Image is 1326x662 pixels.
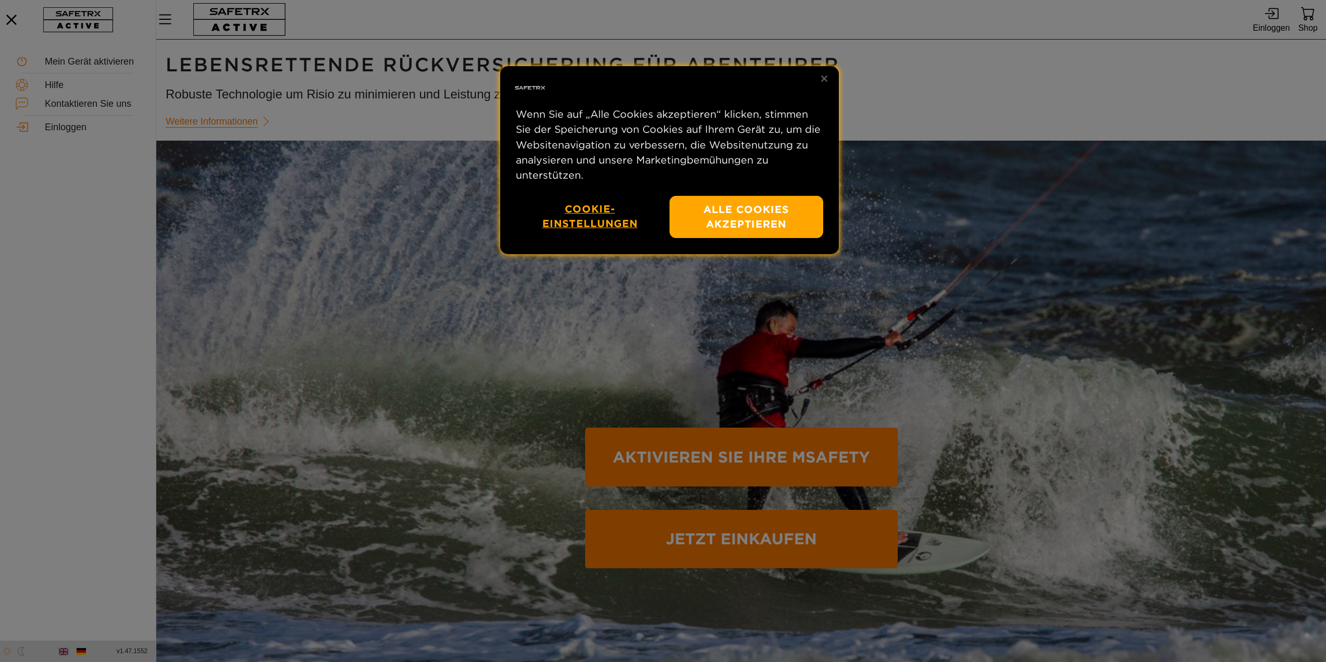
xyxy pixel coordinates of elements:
p: Wenn Sie auf „Alle Cookies akzeptieren“ klicken, stimmen Sie der Speicherung von Cookies auf Ihre... [516,107,823,183]
button: Schließen [813,67,836,90]
div: Datenschutz [500,66,839,254]
img: Firmenlogo [513,71,547,105]
button: Alle Cookies akzeptieren [670,196,823,238]
button: Cookie-Einstellungen [521,196,660,237]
